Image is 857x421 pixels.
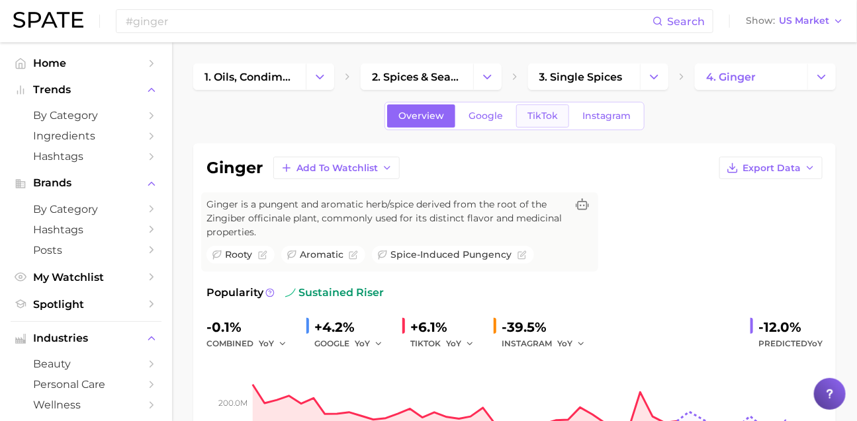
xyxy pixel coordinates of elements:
button: YoY [557,336,586,352]
span: Hashtags [33,223,139,236]
span: 3. single spices [539,71,623,83]
span: TikTok [527,110,558,122]
a: Google [457,104,514,128]
a: 2. spices & seasonings [361,63,473,90]
span: beauty [33,358,139,370]
a: 4. ginger [695,63,807,90]
span: by Category [33,203,139,215]
span: Overview [398,110,444,122]
span: 1. oils, condiments & sauces [204,71,294,83]
span: wellness [33,399,139,411]
a: My Watchlist [11,267,161,287]
span: sustained riser [285,285,384,301]
a: Ingredients [11,126,161,146]
span: YoY [355,338,370,349]
div: combined [206,336,296,352]
span: My Watchlist [33,271,139,284]
a: TikTok [516,104,569,128]
a: beauty [11,354,161,374]
span: Posts [33,244,139,256]
button: Industries [11,328,161,348]
a: Posts [11,240,161,260]
button: Flag as miscategorized or irrelevant [518,250,527,260]
input: Search here for a brand, industry, or ingredient [124,10,653,32]
span: Hashtags [33,150,139,163]
button: Export Data [719,157,823,179]
button: ShowUS Market [743,13,847,30]
button: Change Category [807,63,836,90]
h1: ginger [206,160,263,176]
span: YoY [259,338,274,349]
div: -39.5% [502,317,594,338]
span: rooty [226,248,253,262]
button: Flag as miscategorized or irrelevant [349,250,358,260]
img: sustained riser [285,287,296,298]
span: US Market [779,17,829,24]
span: Industries [33,332,139,344]
span: Add to Watchlist [296,163,378,174]
button: Flag as miscategorized or irrelevant [258,250,267,260]
a: by Category [11,199,161,219]
img: SPATE [13,12,83,28]
button: YoY [355,336,383,352]
div: TIKTOK [410,336,483,352]
div: INSTAGRAM [502,336,594,352]
span: by Category [33,109,139,122]
span: 4. ginger [706,71,756,83]
span: Popularity [206,285,263,301]
span: Brands [33,177,139,189]
button: Change Category [640,63,668,90]
a: Overview [387,104,455,128]
div: +6.1% [410,317,483,338]
span: aromatic [300,248,343,262]
button: Change Category [473,63,502,90]
span: Trends [33,84,139,96]
span: YoY [446,338,461,349]
span: Ingredients [33,130,139,142]
a: wellness [11,395,161,415]
button: Brands [11,173,161,193]
div: +4.2% [314,317,392,338]
a: personal care [11,374,161,395]
span: Instagram [582,110,631,122]
span: Spotlight [33,298,139,311]
button: Trends [11,80,161,100]
span: Export Data [743,163,801,174]
button: Change Category [306,63,334,90]
span: YoY [807,338,823,348]
div: -12.0% [758,317,823,338]
span: Home [33,57,139,69]
a: Instagram [571,104,642,128]
button: YoY [259,336,287,352]
div: -0.1% [206,317,296,338]
a: Hashtags [11,219,161,240]
span: Predicted [758,336,823,352]
div: GOOGLE [314,336,392,352]
span: 2. spices & seasonings [372,71,462,83]
a: Hashtags [11,146,161,167]
span: Google [469,110,503,122]
span: spice-induced pungency [391,248,512,262]
span: personal care [33,378,139,391]
span: YoY [557,338,572,349]
a: Home [11,53,161,73]
span: Ginger is a pungent and aromatic herb/spice derived from the root of the Zingiber officinale plan... [206,198,566,239]
span: Search [667,15,705,28]
button: Add to Watchlist [273,157,400,179]
a: 3. single spices [528,63,641,90]
a: Spotlight [11,294,161,315]
button: YoY [446,336,474,352]
a: 1. oils, condiments & sauces [193,63,306,90]
span: Show [746,17,775,24]
a: by Category [11,105,161,126]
